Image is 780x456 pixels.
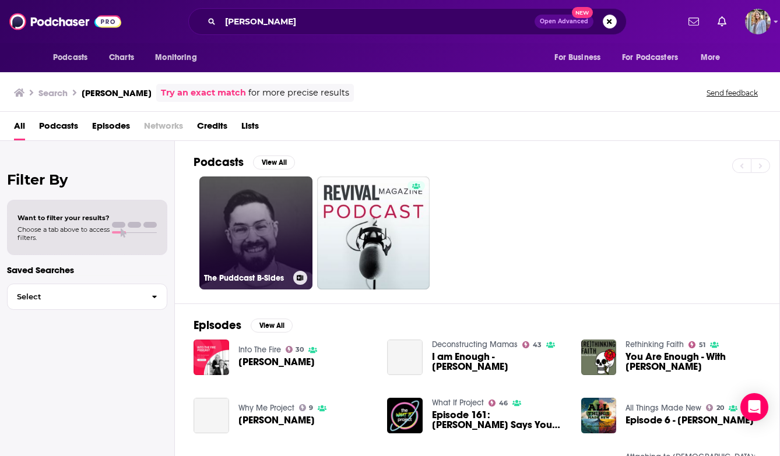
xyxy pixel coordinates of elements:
span: 46 [499,401,508,406]
span: 9 [309,405,313,411]
a: Episode 161: Jonathan Puddle Says You Are Enough [432,410,567,430]
img: Episode 6 - Jonathan Puddle [581,398,617,433]
span: For Podcasters [622,50,678,66]
span: Choose a tab above to access filters. [17,225,110,242]
h3: The Puddcast B-Sides [204,273,289,283]
span: Charts [109,50,134,66]
span: Want to filter your results? [17,214,110,222]
a: Jonathan Puddle [238,357,315,367]
h3: [PERSON_NAME] [82,87,152,98]
a: The Puddcast B-Sides [199,176,312,289]
button: open menu [147,47,212,69]
span: [PERSON_NAME] [238,357,315,367]
span: [PERSON_NAME] [238,415,315,425]
span: I am Enough - [PERSON_NAME] [432,352,567,372]
h2: Podcasts [194,155,244,169]
span: More [701,50,721,66]
button: View All [251,319,293,333]
button: open menu [693,47,735,69]
button: View All [253,155,295,169]
span: Logged in as JFMuntsinger [745,9,771,34]
div: Open Intercom Messenger [740,393,768,421]
span: For Business [554,50,600,66]
a: I am Enough - Jonathan Puddle [387,340,423,375]
button: Send feedback [703,88,761,98]
a: 20 [706,404,724,411]
button: open menu [614,47,695,69]
span: 43 [533,342,542,348]
a: You Are Enough - With Jonathan Puddle [626,352,761,372]
span: Episode 161: [PERSON_NAME] Says You Are Enough [432,410,567,430]
a: Lists [241,116,259,140]
a: Jonathan Puddle [238,415,315,425]
a: Show notifications dropdown [684,12,704,31]
input: Search podcasts, credits, & more... [220,12,535,31]
img: You Are Enough - With Jonathan Puddle [581,340,617,375]
a: Into The Fire [238,345,281,355]
a: 46 [489,400,508,406]
span: 20 [716,405,724,411]
a: 51 [688,341,705,348]
span: 51 [699,342,705,348]
span: for more precise results [248,86,349,100]
button: Select [7,284,167,310]
a: Why Me Project [238,403,294,413]
img: Episode 161: Jonathan Puddle Says You Are Enough [387,398,423,433]
span: Select [8,293,142,301]
a: EpisodesView All [194,318,293,333]
button: Show profile menu [745,9,771,34]
span: Monitoring [155,50,196,66]
button: open menu [45,47,103,69]
a: Episode 6 - Jonathan Puddle [626,415,754,425]
a: Deconstructing Mamas [432,340,518,349]
a: PodcastsView All [194,155,295,169]
a: Podcasts [39,116,78,140]
a: Charts [101,47,141,69]
span: Networks [144,116,183,140]
a: All Things Made New [626,403,701,413]
a: Try an exact match [161,86,246,100]
a: What If Project [432,398,484,408]
a: Show notifications dropdown [713,12,731,31]
a: Jonathan Puddle [194,398,229,433]
p: Saved Searches [7,264,167,275]
img: Podchaser - Follow, Share and Rate Podcasts [9,10,121,33]
a: I am Enough - Jonathan Puddle [432,352,567,372]
a: 43 [522,341,542,348]
div: Search podcasts, credits, & more... [188,8,627,35]
button: Open AdvancedNew [535,15,593,29]
img: User Profile [745,9,771,34]
a: All [14,116,25,140]
a: Credits [197,116,227,140]
a: 30 [286,346,304,353]
span: Open Advanced [540,19,588,24]
h3: Search [38,87,68,98]
span: Episode 6 - [PERSON_NAME] [626,415,754,425]
span: Podcasts [53,50,87,66]
span: 30 [296,347,304,352]
a: 9 [299,404,314,411]
h2: Episodes [194,318,241,333]
a: Episodes [92,116,130,140]
a: Rethinking Faith [626,340,684,349]
h2: Filter By [7,171,167,188]
button: open menu [546,47,615,69]
span: You Are Enough - With [PERSON_NAME] [626,352,761,372]
img: Jonathan Puddle [194,340,229,375]
span: New [572,7,593,18]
